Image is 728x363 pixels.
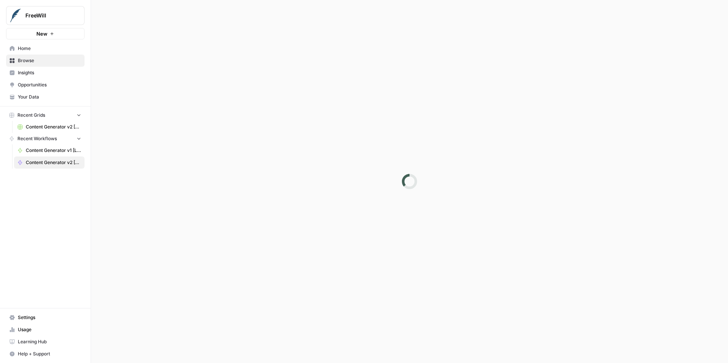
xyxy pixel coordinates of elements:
[18,350,81,357] span: Help + Support
[18,94,81,100] span: Your Data
[17,112,45,119] span: Recent Grids
[17,135,57,142] span: Recent Workflows
[6,67,85,79] a: Insights
[9,9,22,22] img: FreeWill Logo
[6,91,85,103] a: Your Data
[18,326,81,333] span: Usage
[6,28,85,39] button: New
[6,6,85,25] button: Workspace: FreeWill
[6,42,85,55] a: Home
[14,121,85,133] a: Content Generator v2 [DRAFT] Test
[6,336,85,348] a: Learning Hub
[25,12,71,19] span: FreeWill
[18,57,81,64] span: Browse
[26,147,81,154] span: Content Generator v1 [LIVE]
[18,338,81,345] span: Learning Hub
[18,69,81,76] span: Insights
[6,311,85,324] a: Settings
[6,55,85,67] a: Browse
[18,45,81,52] span: Home
[6,110,85,121] button: Recent Grids
[6,79,85,91] a: Opportunities
[26,124,81,130] span: Content Generator v2 [DRAFT] Test
[18,314,81,321] span: Settings
[6,324,85,336] a: Usage
[14,144,85,156] a: Content Generator v1 [LIVE]
[6,348,85,360] button: Help + Support
[18,81,81,88] span: Opportunities
[36,30,47,38] span: New
[26,159,81,166] span: Content Generator v2 [BETA]
[6,133,85,144] button: Recent Workflows
[14,156,85,169] a: Content Generator v2 [BETA]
